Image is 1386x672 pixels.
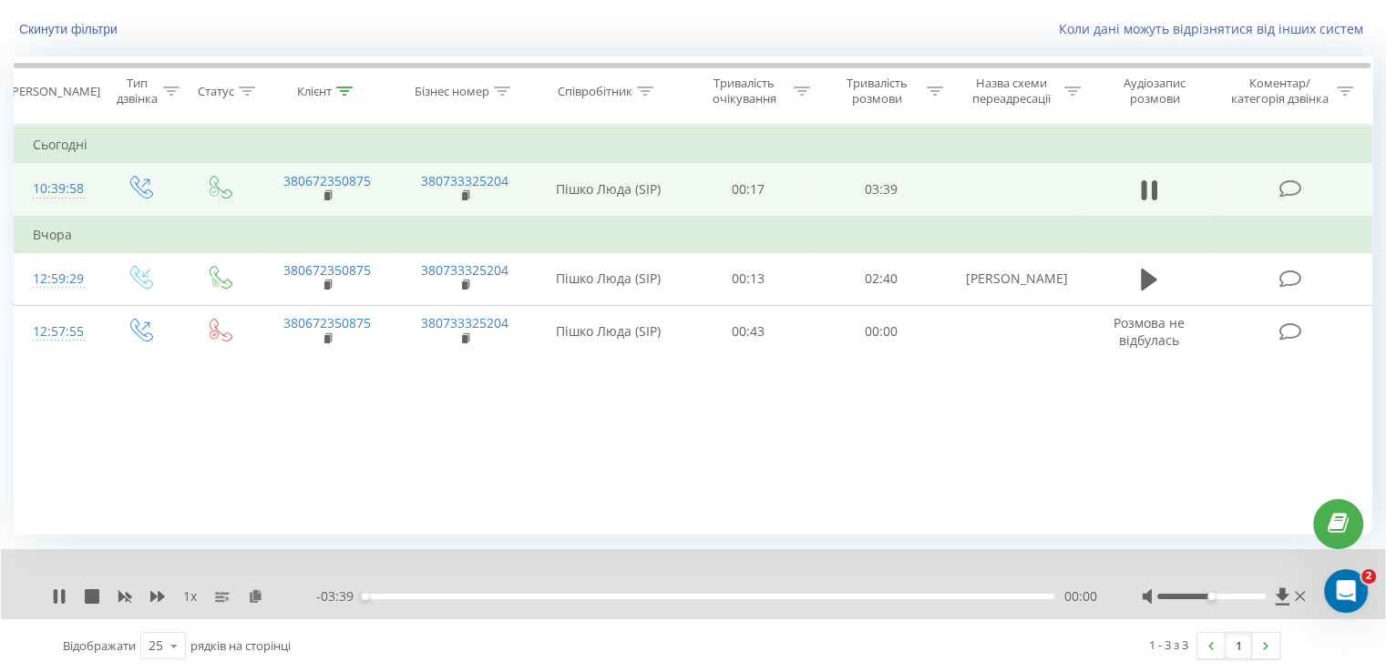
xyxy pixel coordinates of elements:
div: 25 [149,636,163,655]
div: Співробітник [558,84,632,99]
td: 02:40 [815,252,947,305]
td: 00:13 [683,252,815,305]
div: 12:59:29 [33,261,81,297]
td: 03:39 [815,163,947,217]
div: [PERSON_NAME] [8,84,100,99]
td: Сьогодні [15,127,1372,163]
a: Коли дані можуть відрізнятися вiд інших систем [1059,20,1372,37]
div: Клієнт [297,84,332,99]
span: Відображати [63,637,136,654]
span: Розмова не відбулась [1114,314,1185,348]
button: Скинути фільтри [14,21,127,37]
div: Тривалість очікування [699,76,790,107]
iframe: Intercom live chat [1324,569,1368,613]
a: 380672350875 [283,261,371,279]
a: 380733325204 [421,261,508,279]
td: Вчора [15,217,1372,253]
div: Коментар/категорія дзвінка [1226,76,1332,107]
div: Тип дзвінка [115,76,158,107]
div: Аудіозапис розмови [1102,76,1208,107]
td: Пішко Люда (SIP) [534,163,683,217]
a: 1 [1225,633,1252,658]
div: Тривалість розмови [831,76,922,107]
a: 380672350875 [283,172,371,189]
div: Accessibility label [1207,593,1215,600]
a: 380672350875 [283,314,371,331]
td: 00:00 [815,305,947,358]
a: 380733325204 [421,172,508,189]
div: 1 - 3 з 3 [1149,636,1188,654]
td: Пішко Люда (SIP) [534,252,683,305]
div: Назва схеми переадресації [964,76,1060,107]
div: 10:39:58 [33,171,81,207]
span: 00:00 [1063,587,1096,606]
div: Accessibility label [362,593,369,600]
div: 12:57:55 [33,314,81,350]
td: [PERSON_NAME] [947,252,1084,305]
span: 2 [1361,569,1376,584]
a: 380733325204 [421,314,508,331]
div: Статус [198,84,234,99]
td: Пішко Люда (SIP) [534,305,683,358]
td: 00:43 [683,305,815,358]
div: Бізнес номер [415,84,489,99]
td: 00:17 [683,163,815,217]
span: 1 x [183,587,197,606]
span: - 03:39 [316,587,363,606]
span: рядків на сторінці [190,637,291,654]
